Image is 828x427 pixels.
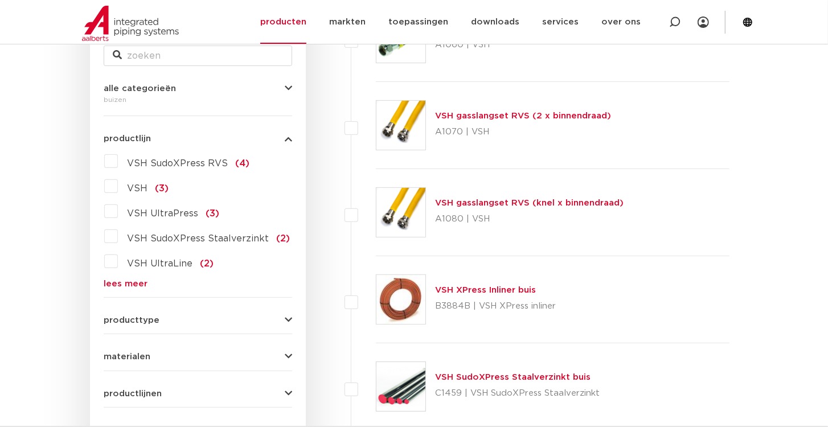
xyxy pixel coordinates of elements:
p: B3884B | VSH XPress inliner [435,297,556,315]
span: VSH SudoXPress RVS [127,159,228,168]
img: Thumbnail for VSH SudoXPress Staalverzinkt buis [376,362,425,411]
span: materialen [104,352,150,361]
a: VSH SudoXPress Staalverzinkt buis [435,373,591,381]
button: alle categorieën [104,84,292,93]
span: VSH [127,184,147,193]
a: VSH XPress Inliner buis [435,286,536,294]
span: VSH UltraPress [127,209,198,218]
div: buizen [104,93,292,106]
input: zoeken [104,46,292,66]
button: productlijnen [104,389,292,398]
p: A1080 | VSH [435,210,624,228]
a: lees meer [104,280,292,288]
button: productlijn [104,134,292,143]
img: Thumbnail for VSH gasslangset RVS (knel x binnendraad) [376,188,425,237]
span: (4) [235,159,249,168]
p: A1070 | VSH [435,123,611,141]
span: VSH UltraLine [127,259,192,268]
span: producttype [104,316,159,325]
span: (3) [206,209,219,218]
button: producttype [104,316,292,325]
p: C1459 | VSH SudoXPress Staalverzinkt [435,384,600,403]
span: (2) [200,259,214,268]
span: (3) [155,184,169,193]
span: alle categorieën [104,84,176,93]
a: VSH gasslangset RVS (2 x binnendraad) [435,112,611,120]
button: materialen [104,352,292,361]
a: VSH gasslangset RVS (knel x binnendraad) [435,199,624,207]
span: productlijnen [104,389,162,398]
span: productlijn [104,134,151,143]
img: Thumbnail for VSH gasslangset RVS (2 x binnendraad) [376,101,425,150]
p: A1060 | VSH [435,36,622,54]
img: Thumbnail for VSH XPress Inliner buis [376,275,425,324]
span: VSH SudoXPress Staalverzinkt [127,234,269,243]
span: (2) [276,234,290,243]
